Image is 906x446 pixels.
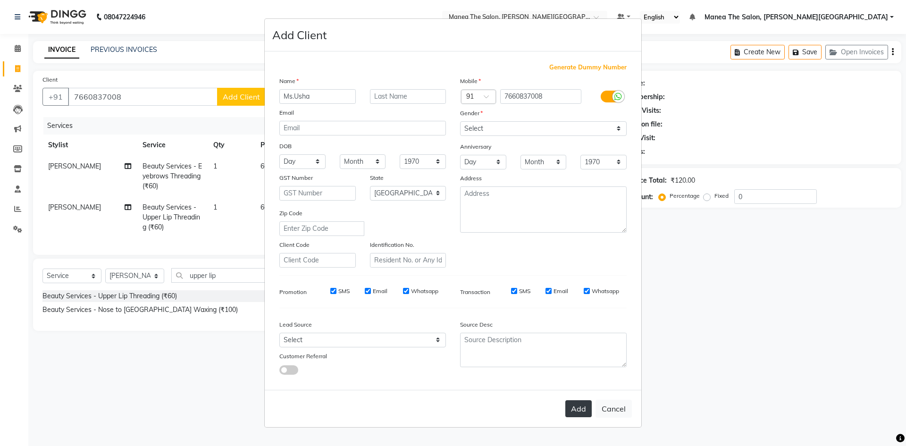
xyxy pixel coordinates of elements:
[565,400,592,417] button: Add
[549,63,627,72] span: Generate Dummy Number
[460,143,491,151] label: Anniversary
[370,174,384,182] label: State
[460,77,481,85] label: Mobile
[279,320,312,329] label: Lead Source
[500,89,582,104] input: Mobile
[279,89,356,104] input: First Name
[373,287,387,295] label: Email
[279,77,299,85] label: Name
[279,109,294,117] label: Email
[370,89,446,104] input: Last Name
[279,221,364,236] input: Enter Zip Code
[519,287,530,295] label: SMS
[279,209,302,218] label: Zip Code
[279,352,327,361] label: Customer Referral
[279,142,292,151] label: DOB
[279,241,310,249] label: Client Code
[460,288,490,296] label: Transaction
[460,109,483,118] label: Gender
[338,287,350,295] label: SMS
[279,253,356,268] input: Client Code
[460,174,482,183] label: Address
[554,287,568,295] label: Email
[279,186,356,201] input: GST Number
[596,400,632,418] button: Cancel
[279,121,446,135] input: Email
[370,241,414,249] label: Identification No.
[279,288,307,296] label: Promotion
[460,320,493,329] label: Source Desc
[279,174,313,182] label: GST Number
[272,26,327,43] h4: Add Client
[411,287,438,295] label: Whatsapp
[592,287,619,295] label: Whatsapp
[370,253,446,268] input: Resident No. or Any Id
